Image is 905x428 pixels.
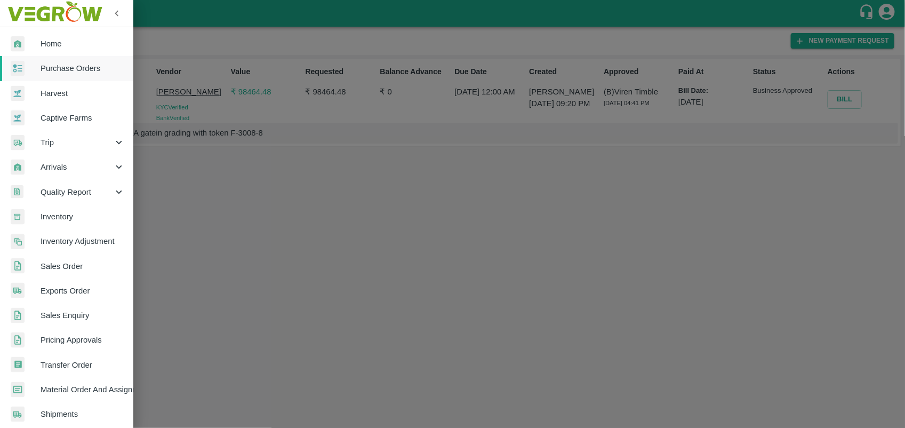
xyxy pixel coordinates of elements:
[11,357,25,372] img: whTransfer
[41,112,125,124] span: Captive Farms
[11,110,25,126] img: harvest
[41,186,113,198] span: Quality Report
[41,310,125,321] span: Sales Enquiry
[11,36,25,52] img: whArrival
[41,137,113,148] span: Trip
[41,211,125,223] span: Inventory
[11,283,25,298] img: shipments
[11,160,25,175] img: whArrival
[41,235,125,247] span: Inventory Adjustment
[41,285,125,297] span: Exports Order
[41,408,125,420] span: Shipments
[11,382,25,398] img: centralMaterial
[41,334,125,346] span: Pricing Approvals
[41,62,125,74] span: Purchase Orders
[11,258,25,274] img: sales
[41,88,125,99] span: Harvest
[11,85,25,101] img: harvest
[11,407,25,422] img: shipments
[11,209,25,225] img: whInventory
[11,185,23,199] img: qualityReport
[11,135,25,150] img: delivery
[11,332,25,348] img: sales
[11,234,25,249] img: inventory
[41,260,125,272] span: Sales Order
[11,308,25,323] img: sales
[41,384,125,395] span: Material Order And Assignment
[41,161,113,173] span: Arrivals
[41,359,125,371] span: Transfer Order
[41,38,125,50] span: Home
[11,61,25,76] img: reciept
